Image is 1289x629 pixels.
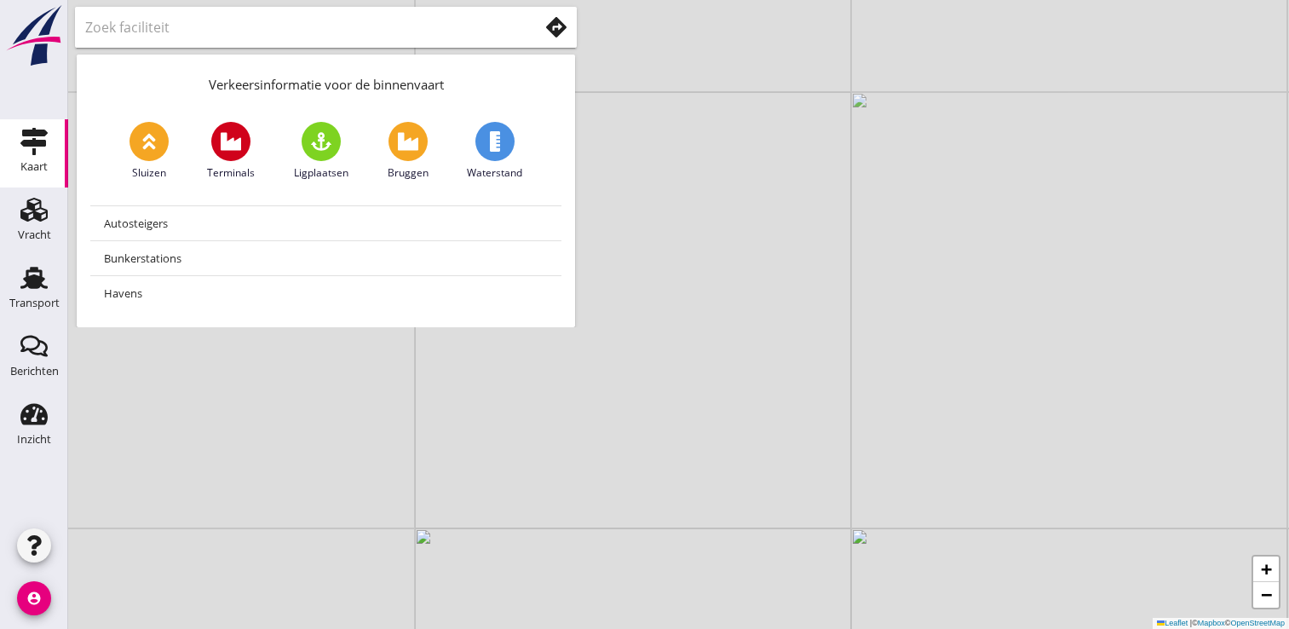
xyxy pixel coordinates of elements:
div: Berichten [10,366,59,377]
div: Havens [104,283,548,303]
span: Waterstand [467,165,522,181]
span: Ligplaatsen [294,165,348,181]
span: Terminals [207,165,255,181]
div: Autosteigers [104,213,548,234]
a: Leaflet [1157,619,1188,627]
span: − [1261,584,1272,605]
span: Sluizen [132,165,166,181]
a: Zoom out [1253,582,1279,608]
div: Inzicht [17,434,51,445]
span: + [1261,558,1272,580]
i: account_circle [17,581,51,615]
span: Bruggen [388,165,429,181]
div: Vracht [18,229,51,240]
a: Waterstand [467,122,522,181]
div: Bunkerstations [104,248,548,268]
div: Transport [9,297,60,309]
a: Bruggen [388,122,429,181]
a: Sluizen [129,122,169,181]
a: Terminals [207,122,255,181]
a: Mapbox [1198,619,1225,627]
input: Zoek faciliteit [85,14,515,41]
div: Kaart [20,161,48,172]
a: Ligplaatsen [294,122,348,181]
a: Zoom in [1253,557,1279,582]
span: | [1190,619,1192,627]
div: Verkeersinformatie voor de binnenvaart [77,55,575,108]
img: logo-small.a267ee39.svg [3,4,65,67]
div: © © [1153,618,1289,629]
a: OpenStreetMap [1230,619,1285,627]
